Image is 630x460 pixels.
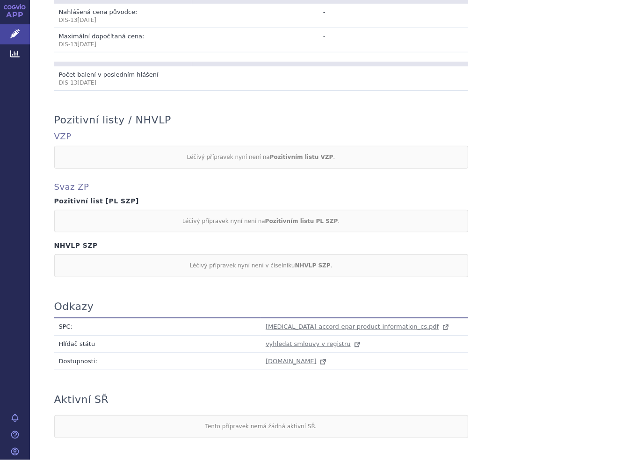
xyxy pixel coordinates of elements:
[54,131,606,142] h4: VZP
[54,254,468,277] div: Léčivý přípravek nyní není v číselníku .
[54,242,606,250] h4: NHVLP SZP
[59,41,188,49] p: DIS-13
[265,218,338,224] strong: Pozitivním listu PL SZP
[266,340,362,347] a: vyhledat smlouvy v registru
[266,358,328,365] a: [DOMAIN_NAME]
[266,358,317,365] span: [DOMAIN_NAME]
[54,335,261,352] td: Hlídač státu
[54,301,94,313] h3: Odkazy
[54,146,468,168] div: Léčivý přípravek nyní není na .
[54,415,468,438] div: Tento přípravek nemá žádná aktivní SŘ.
[270,154,333,160] strong: Pozitivním listu VZP
[192,4,330,28] td: -
[295,262,331,269] strong: NHVLP SZP
[54,4,192,28] td: Nahlášená cena původce:
[54,394,109,406] h3: Aktivní SŘ
[54,66,192,91] td: Počet balení v posledním hlášení
[59,79,188,87] p: DIS-13
[59,16,188,24] p: DIS-13
[54,182,606,192] h4: Svaz ZP
[192,66,330,91] td: -
[54,352,261,370] td: Dostupnosti:
[330,66,468,91] td: -
[78,17,97,23] span: [DATE]
[78,79,97,86] span: [DATE]
[78,41,97,48] span: [DATE]
[266,323,450,330] a: [MEDICAL_DATA]-accord-epar-product-information_cs.pdf
[54,210,468,232] div: Léčivý přípravek nyní není na .
[54,28,192,52] td: Maximální dopočítaná cena:
[266,323,439,330] span: [MEDICAL_DATA]-accord-epar-product-information_cs.pdf
[54,114,171,126] h3: Pozitivní listy / NHVLP
[54,318,261,336] td: SPC:
[192,28,330,52] td: -
[266,340,351,347] span: vyhledat smlouvy v registru
[54,197,606,205] h4: Pozitivní list [PL SZP]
